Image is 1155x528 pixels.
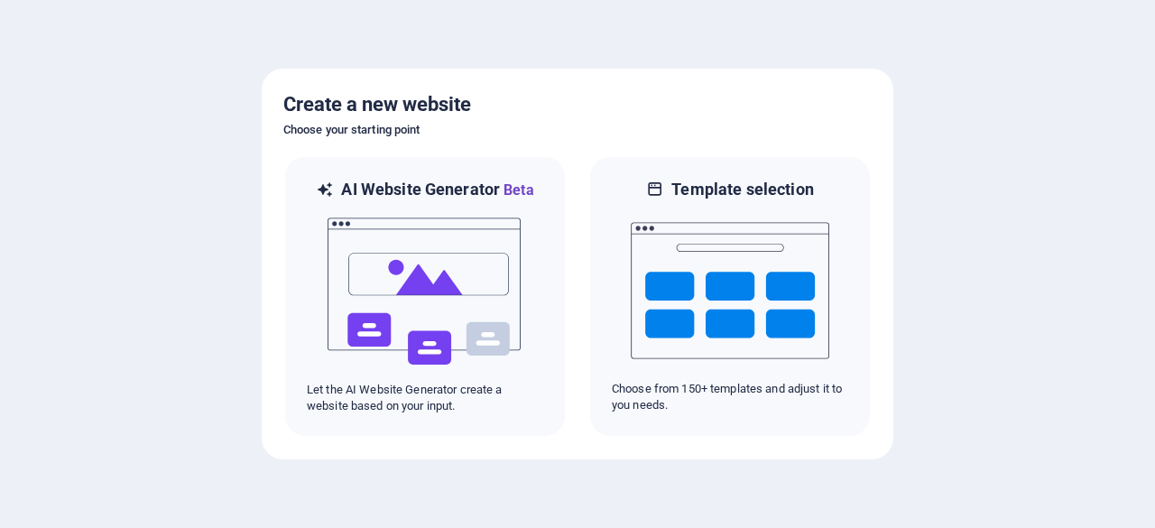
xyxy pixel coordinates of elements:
[283,119,872,141] h6: Choose your starting point
[307,382,543,414] p: Let the AI Website Generator create a website based on your input.
[612,381,848,413] p: Choose from 150+ templates and adjust it to you needs.
[283,155,567,438] div: AI Website GeneratorBetaaiLet the AI Website Generator create a website based on your input.
[500,181,534,199] span: Beta
[671,179,813,200] h6: Template selection
[588,155,872,438] div: Template selectionChoose from 150+ templates and adjust it to you needs.
[341,179,533,201] h6: AI Website Generator
[326,201,524,382] img: ai
[283,90,872,119] h5: Create a new website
